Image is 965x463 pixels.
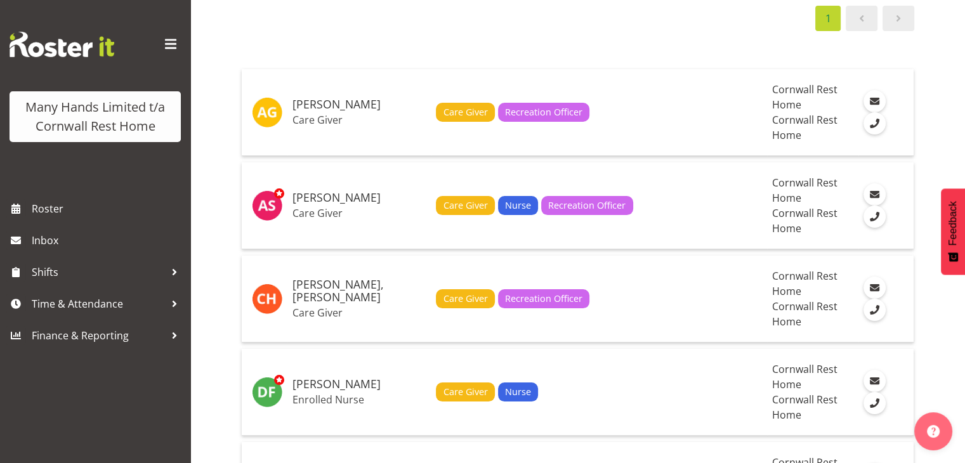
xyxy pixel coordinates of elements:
[10,32,114,57] img: Rosterit website logo
[772,393,837,422] span: Cornwall Rest Home
[443,105,488,119] span: Care Giver
[292,207,426,219] p: Care Giver
[252,284,282,314] img: charline-hannecart11694.jpg
[22,98,168,136] div: Many Hands Limited t/a Cornwall Rest Home
[548,199,626,212] span: Recreation Officer
[772,82,837,112] span: Cornwall Rest Home
[292,278,426,304] h5: [PERSON_NAME], [PERSON_NAME]
[863,370,886,392] a: Email Employee
[505,385,531,399] span: Nurse
[863,183,886,205] a: Email Employee
[863,299,886,321] a: Call Employee
[505,292,582,306] span: Recreation Officer
[443,199,488,212] span: Care Giver
[772,176,837,205] span: Cornwall Rest Home
[252,190,282,221] img: annmarie-sargison6913.jpg
[941,188,965,275] button: Feedback - Show survey
[772,362,837,391] span: Cornwall Rest Home
[32,326,165,345] span: Finance & Reporting
[443,292,488,306] span: Care Giver
[32,199,184,218] span: Roster
[292,306,426,319] p: Care Giver
[292,378,426,391] h5: [PERSON_NAME]
[32,231,184,250] span: Inbox
[32,263,165,282] span: Shifts
[863,90,886,112] a: Email Employee
[292,393,426,406] p: Enrolled Nurse
[292,192,426,204] h5: [PERSON_NAME]
[863,112,886,134] a: Call Employee
[846,6,877,31] a: Page 0.
[772,206,837,235] span: Cornwall Rest Home
[772,269,837,298] span: Cornwall Rest Home
[252,97,282,127] img: angeline-galvez10166.jpg
[863,205,886,228] a: Call Employee
[505,199,531,212] span: Nurse
[927,425,940,438] img: help-xxl-2.png
[772,299,837,329] span: Cornwall Rest Home
[252,377,282,407] img: deborah-fairbrother10865.jpg
[292,98,426,111] h5: [PERSON_NAME]
[772,113,837,142] span: Cornwall Rest Home
[292,114,426,126] p: Care Giver
[947,201,959,245] span: Feedback
[863,277,886,299] a: Email Employee
[443,385,488,399] span: Care Giver
[863,392,886,414] a: Call Employee
[883,6,914,31] a: Page 2.
[505,105,582,119] span: Recreation Officer
[32,294,165,313] span: Time & Attendance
